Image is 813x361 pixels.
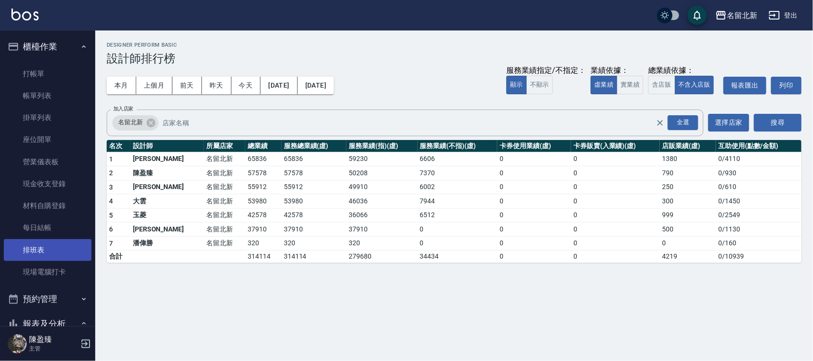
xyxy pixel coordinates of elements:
[497,180,571,194] td: 0
[497,208,571,222] td: 0
[4,217,91,239] a: 每日結帳
[497,140,571,152] th: 卡券使用業績(虛)
[418,194,498,209] td: 7944
[653,116,667,130] button: Clear
[571,152,660,166] td: 0
[346,222,417,237] td: 37910
[261,77,297,94] button: [DATE]
[281,208,346,222] td: 42578
[204,180,245,194] td: 名留北新
[660,194,716,209] td: 300
[245,140,281,152] th: 總業績
[4,261,91,283] a: 現場電腦打卡
[571,180,660,194] td: 0
[571,251,660,263] td: 0
[281,152,346,166] td: 65836
[526,76,553,94] button: 不顯示
[281,236,346,251] td: 320
[666,113,700,132] button: Open
[130,194,204,209] td: 大雲
[281,251,346,263] td: 314114
[497,251,571,263] td: 0
[688,6,707,25] button: save
[716,194,802,209] td: 0 / 1450
[497,152,571,166] td: 0
[716,236,802,251] td: 0 / 160
[346,180,417,194] td: 49910
[765,7,802,24] button: 登出
[245,166,281,180] td: 57578
[136,77,172,94] button: 上個月
[418,152,498,166] td: 6606
[245,194,281,209] td: 53980
[497,236,571,251] td: 0
[346,251,417,263] td: 279680
[107,140,802,263] table: a dense table
[506,76,527,94] button: 顯示
[716,251,802,263] td: 0 / 10939
[245,222,281,237] td: 37910
[204,222,245,237] td: 名留北新
[591,66,643,76] div: 業績依據：
[107,42,802,48] h2: Designer Perform Basic
[675,76,714,94] button: 不含入店販
[346,208,417,222] td: 36066
[204,166,245,180] td: 名留北新
[571,166,660,180] td: 0
[29,335,78,344] h5: 陳盈臻
[716,152,802,166] td: 0 / 4110
[346,236,417,251] td: 320
[160,114,673,131] input: 店家名稱
[660,251,716,263] td: 4219
[591,76,617,94] button: 虛業績
[29,344,78,353] p: 主管
[4,311,91,336] button: 報表及分析
[109,211,113,219] span: 5
[506,66,586,76] div: 服務業績指定/不指定：
[130,208,204,222] td: 玉菱
[418,140,498,152] th: 服務業績(不指)(虛)
[712,6,761,25] button: 名留北新
[648,66,719,76] div: 總業績依據：
[660,222,716,237] td: 500
[571,208,660,222] td: 0
[107,140,130,152] th: 名次
[4,173,91,195] a: 現金收支登錄
[130,152,204,166] td: [PERSON_NAME]
[4,85,91,107] a: 帳單列表
[8,334,27,353] img: Person
[130,140,204,152] th: 設計師
[716,180,802,194] td: 0 / 610
[107,251,130,263] td: 合計
[571,236,660,251] td: 0
[204,194,245,209] td: 名留北新
[245,251,281,263] td: 314114
[723,77,766,94] button: 報表匯出
[231,77,261,94] button: 今天
[716,140,802,152] th: 互助使用(點數/金額)
[660,180,716,194] td: 250
[130,166,204,180] td: 陳盈臻
[281,194,346,209] td: 53980
[245,180,281,194] td: 55912
[113,105,133,112] label: 加入店家
[660,152,716,166] td: 1380
[497,194,571,209] td: 0
[754,114,802,131] button: 搜尋
[4,151,91,173] a: 營業儀表板
[204,152,245,166] td: 名留北新
[418,208,498,222] td: 6512
[4,129,91,150] a: 座位開單
[4,195,91,217] a: 材料自購登錄
[660,140,716,152] th: 店販業績(虛)
[202,77,231,94] button: 昨天
[346,152,417,166] td: 59230
[245,152,281,166] td: 65836
[107,77,136,94] button: 本月
[660,236,716,251] td: 0
[172,77,202,94] button: 前天
[571,140,660,152] th: 卡券販賣(入業績)(虛)
[4,107,91,129] a: 掛單列表
[418,251,498,263] td: 34434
